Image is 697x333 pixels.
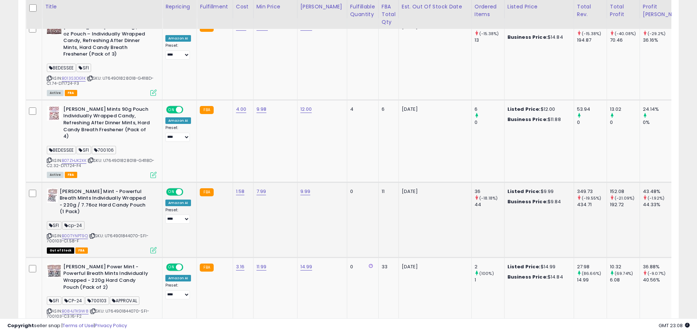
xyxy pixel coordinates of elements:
div: $14.84 [507,34,568,41]
div: 192.72 [610,201,640,208]
small: (-1.92%) [648,195,664,201]
span: ON [167,106,176,113]
span: APPROVAL [110,296,139,305]
div: ASIN: [47,106,157,177]
div: 53.94 [577,106,607,113]
a: 1.58 [236,188,245,195]
div: 4 [350,106,373,113]
div: Ordered Items [475,3,501,18]
div: Cost [236,3,250,11]
div: 6 [382,106,393,113]
div: Est. Out Of Stock Date [402,3,468,11]
div: 33 [382,264,393,270]
b: Business Price: [507,116,548,123]
a: 3.16 [236,263,245,270]
a: 14.99 [300,263,312,270]
div: FBA Total Qty [382,3,396,26]
div: Min Price [256,3,294,11]
span: SFI [47,221,61,230]
a: 11.99 [256,263,267,270]
span: | SKU: U764901828018-G4118D-C1.74-D71724-F3 [47,75,154,86]
a: B013S3DG1K [62,75,86,82]
div: 6.08 [610,277,640,283]
div: Title [45,3,159,11]
span: | SKU: U764901844070-SFI-700103-C1.58-F [47,233,149,244]
div: 13.02 [610,106,640,113]
small: (86.66%) [582,270,601,276]
small: FBA [200,188,213,196]
span: cp-24 [62,221,85,230]
div: Preset: [165,43,191,60]
span: BEDESSEE [47,64,76,72]
p: [DATE] [402,106,466,113]
div: 13 [475,37,504,43]
div: $9.99 [507,188,568,195]
div: Amazon AI [165,117,191,124]
div: ASIN: [47,264,157,328]
div: Profit [PERSON_NAME] [643,3,686,18]
a: Terms of Use [63,322,94,329]
span: All listings currently available for purchase on Amazon [47,172,64,178]
b: Business Price: [507,273,548,280]
div: Preset: [165,283,191,299]
small: (-21.09%) [615,195,634,201]
small: (69.74%) [615,270,633,276]
div: $12.00 [507,106,568,113]
div: 0 [475,119,504,126]
b: Business Price: [507,34,548,41]
span: FBA [75,247,88,254]
div: $14.99 [507,264,568,270]
div: Preset: [165,208,191,224]
div: 434.71 [577,201,607,208]
img: 61ZBh-5n5-L._SL40_.jpg [47,24,61,34]
div: 27.98 [577,264,607,270]
a: 9.98 [256,106,267,113]
div: 14.99 [577,277,607,283]
div: 10.32 [610,264,640,270]
div: 70.46 [610,37,640,43]
div: 0 [350,188,373,195]
div: 24.14% [643,106,689,113]
small: FBA [200,264,213,272]
a: 12.00 [300,106,312,113]
b: Listed Price: [507,188,541,195]
div: 6 [475,106,504,113]
span: OFF [182,106,194,113]
span: SFI [76,146,91,154]
span: SFI [47,296,61,305]
span: All listings that are currently out of stock and unavailable for purchase on Amazon [47,247,74,254]
div: seller snap | | [7,322,127,329]
div: 44.33% [643,201,689,208]
span: 2025-09-17 23:08 GMT [659,322,690,329]
div: [PERSON_NAME] [300,3,344,11]
div: Repricing [165,3,194,11]
div: 43.48% [643,188,689,195]
div: 0 [610,119,640,126]
small: (-9.07%) [648,270,666,276]
div: Amazon AI [165,200,191,206]
small: (-18.18%) [479,195,498,201]
a: 9.99 [300,188,311,195]
div: 44 [475,201,504,208]
span: BEDESSEE [47,146,76,154]
div: 0 [577,119,607,126]
small: (-15.38%) [582,31,601,37]
div: Amazon AI [165,35,191,42]
a: 7.99 [256,188,266,195]
span: All listings currently available for purchase on Amazon [47,90,64,96]
div: 2 [475,264,504,270]
span: | SKU: U764901828018-G4118D-C2.32-D71724-F4 [47,158,155,169]
img: 61kZgtfT15L._SL40_.jpg [47,264,61,278]
small: (100%) [479,270,494,276]
div: Total Profit [610,3,637,18]
b: [PERSON_NAME] Mint - Powerful Breath Mints Individually Wrapped - 220g / 7.76oz Hard Candy Pouch ... [60,188,149,217]
span: FBA [65,172,77,178]
b: Business Price: [507,198,548,205]
div: 349.73 [577,188,607,195]
div: 36.16% [643,37,689,43]
div: 0 [350,264,373,270]
img: 51rwInlNNyL._SL40_.jpg [47,188,58,203]
strong: Copyright [7,322,34,329]
div: Preset: [165,125,191,142]
div: Fulfillment [200,3,229,11]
